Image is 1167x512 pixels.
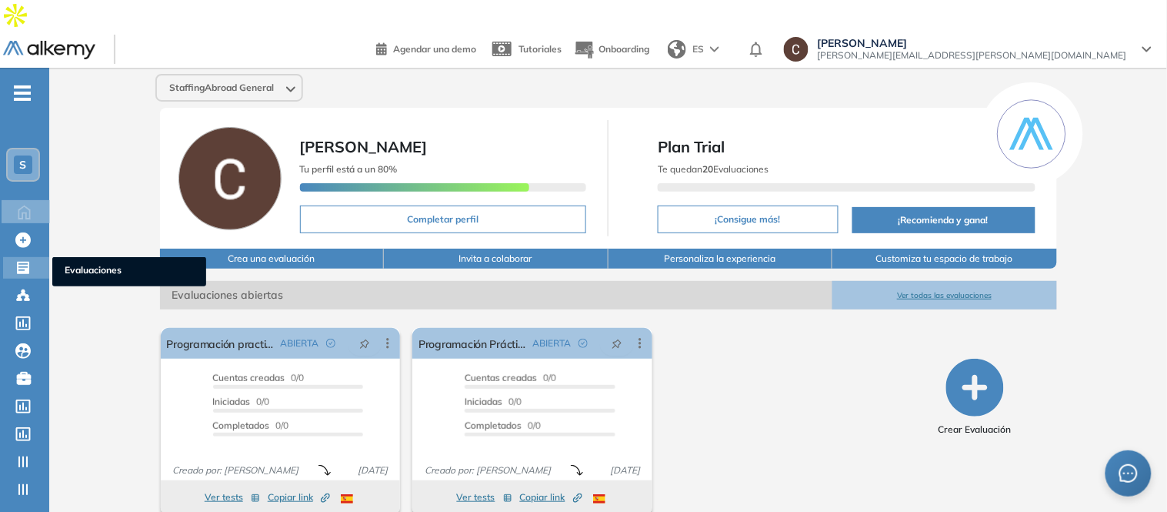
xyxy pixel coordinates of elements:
a: Tutoriales [488,29,562,69]
img: world [668,40,686,59]
span: pushpin [612,337,622,350]
button: Personaliza la experiencia [609,249,833,269]
span: Copiar link [520,490,582,504]
button: Customiza tu espacio de trabajo [832,249,1057,269]
span: check-circle [578,339,588,348]
button: Onboarding [574,33,649,66]
img: ESP [341,494,353,504]
button: pushpin [600,331,634,356]
span: Agendar una demo [393,43,476,55]
button: Copiar link [268,488,330,507]
span: 0/0 [213,396,270,407]
button: Ver tests [205,488,260,507]
span: Cuentas creadas [465,372,537,383]
button: Copiar link [520,488,582,507]
span: Copiar link [268,490,330,504]
img: arrow [710,46,719,52]
span: [PERSON_NAME] [300,137,428,156]
span: Creado por: [PERSON_NAME] [167,463,305,477]
span: [DATE] [352,463,394,477]
button: Crea una evaluación [160,249,385,269]
span: message [1119,464,1138,483]
button: Ver tests [457,488,512,507]
span: Tutoriales [518,43,562,55]
span: Plan Trial [658,136,1035,159]
span: S [20,159,27,171]
button: Crear Evaluación [939,359,1012,437]
a: Programación Práctica v1 [418,328,526,359]
span: Completados [465,420,522,431]
img: Foto de perfil [178,127,282,230]
span: Completados [213,420,270,431]
span: Te quedan Evaluaciones [658,163,769,175]
span: 0/0 [213,372,305,383]
span: [PERSON_NAME][EMAIL_ADDRESS][PERSON_NAME][DOMAIN_NAME] [818,49,1127,62]
span: Tu perfil está a un 80% [300,163,398,175]
span: 0/0 [465,372,556,383]
span: pushpin [359,337,370,350]
i: - [14,92,31,95]
button: Invita a colaborar [384,249,609,269]
span: Crear Evaluación [939,423,1012,437]
span: Cuentas creadas [213,372,285,383]
button: Completar perfil [300,206,587,233]
a: Programación practica v2 [167,328,275,359]
span: 0/0 [213,420,289,431]
span: Evaluaciones [65,263,194,280]
button: ¡Recomienda y gana! [852,207,1035,233]
span: 0/0 [465,420,541,431]
img: ESP [593,494,605,504]
span: Onboarding [599,43,649,55]
span: check-circle [326,339,335,348]
span: Creado por: [PERSON_NAME] [418,463,557,477]
span: ABIERTA [532,336,571,350]
a: Agendar una demo [376,38,476,57]
span: Iniciadas [465,396,502,407]
span: [PERSON_NAME] [818,37,1127,49]
span: Iniciadas [213,396,251,407]
img: Logo [3,41,95,60]
b: 20 [702,163,713,175]
span: ES [692,42,704,56]
button: ¡Consigue más! [658,206,839,233]
button: Ver todas las evaluaciones [832,281,1057,310]
span: Evaluaciones abiertas [160,281,833,310]
span: StaffingAbroad General [169,82,274,94]
span: [DATE] [604,463,646,477]
button: pushpin [348,331,382,356]
span: ABIERTA [280,336,318,350]
span: 0/0 [465,396,522,407]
